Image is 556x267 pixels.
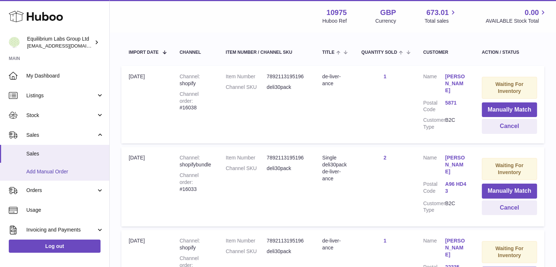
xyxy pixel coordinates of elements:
dt: Postal Code [423,99,445,113]
span: Add Manual Order [26,168,104,175]
a: [PERSON_NAME] [445,73,467,94]
dt: Name [423,154,445,177]
dt: Channel SKU [226,248,267,255]
strong: Channel order [179,91,198,104]
dt: Name [423,73,445,96]
dd: 7892113195196 [267,237,308,244]
a: Log out [9,240,101,253]
span: Import date [129,50,159,55]
dt: Name [423,237,445,260]
a: A96 HD43 [445,181,467,195]
span: Title [322,50,334,55]
a: 1 [383,238,386,244]
td: [DATE] [121,66,172,143]
a: [PERSON_NAME] [445,154,467,175]
div: #16038 [179,91,211,112]
dd: 7892113195196 [267,154,308,161]
div: de-liver-ance [322,73,347,87]
a: 673.01 Total sales [424,8,457,25]
span: 0.00 [525,8,539,18]
div: Equilibrium Labs Group Ltd [27,35,93,49]
strong: GBP [380,8,396,18]
dd: deli30pack [267,165,308,172]
span: Quantity Sold [361,50,397,55]
dd: 7892113195196 [267,73,308,80]
a: 1 [383,74,386,79]
div: shopifybundle [179,154,211,168]
strong: 10975 [326,8,347,18]
dd: deli30pack [267,248,308,255]
span: AVAILABLE Stock Total [485,18,547,25]
div: Currency [375,18,396,25]
a: 5871 [445,99,467,106]
span: Usage [26,207,104,214]
div: de-liver-ance [322,237,347,251]
dt: Customer Type [423,200,445,214]
span: Listings [26,92,96,99]
span: Invoicing and Payments [26,226,96,233]
span: Sales [26,132,96,139]
td: [DATE] [121,147,172,226]
div: Item Number / Channel SKU [226,50,308,55]
div: Huboo Ref [322,18,347,25]
dt: Postal Code [423,181,445,196]
div: shopify [179,73,211,87]
dt: Item Number [226,237,267,244]
strong: Waiting For Inventory [495,162,523,175]
span: Stock [26,112,96,119]
strong: Channel [179,155,200,161]
dd: B2C [445,200,467,214]
div: Customer [423,50,467,55]
div: Action / Status [482,50,537,55]
div: #16033 [179,172,211,193]
strong: Channel [179,238,200,244]
button: Cancel [482,119,537,134]
button: Manually Match [482,102,537,117]
span: Orders [26,187,96,194]
button: Cancel [482,200,537,215]
span: My Dashboard [26,72,104,79]
span: Total sales [424,18,457,25]
span: 673.01 [426,8,449,18]
strong: Channel order [179,172,198,185]
dt: Item Number [226,73,267,80]
strong: Waiting For Inventory [495,245,523,258]
a: 0.00 AVAILABLE Stock Total [485,8,547,25]
img: huboo@equilibriumlabs.com [9,37,20,48]
div: shopify [179,237,211,251]
dd: B2C [445,117,467,131]
dt: Customer Type [423,117,445,131]
dt: Item Number [226,154,267,161]
a: 2 [383,155,386,161]
strong: Waiting For Inventory [495,81,523,94]
div: Single deli30pack de-liver-ance [322,154,347,182]
dt: Channel SKU [226,84,267,91]
div: Channel [179,50,211,55]
strong: Channel [179,74,200,79]
dt: Channel SKU [226,165,267,172]
button: Manually Match [482,184,537,199]
span: [EMAIL_ADDRESS][DOMAIN_NAME] [27,43,107,49]
a: [PERSON_NAME] [445,237,467,258]
dd: deli30pack [267,84,308,91]
span: Sales [26,150,104,157]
